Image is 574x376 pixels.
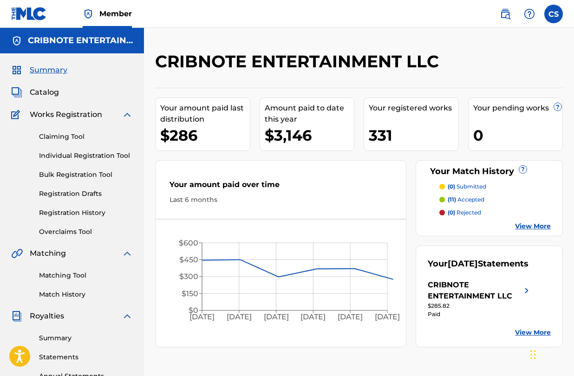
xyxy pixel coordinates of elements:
[39,333,133,343] a: Summary
[448,196,456,203] span: (11)
[11,65,67,76] a: SummarySummary
[11,311,22,322] img: Royalties
[39,208,133,218] a: Registration History
[439,208,551,217] a: (0) rejected
[428,165,551,178] div: Your Match History
[448,208,481,217] p: rejected
[160,125,250,146] div: $286
[473,103,563,114] div: Your pending works
[528,331,574,376] iframe: Chat Widget
[265,103,354,125] div: Amount paid to date this year
[39,227,133,237] a: Overclaims Tool
[30,65,67,76] span: Summary
[439,182,551,191] a: (0) submitted
[99,8,132,19] span: Member
[39,132,133,142] a: Claiming Tool
[39,189,133,199] a: Registration Drafts
[521,279,532,302] img: right chevron icon
[11,248,23,259] img: Matching
[179,239,198,247] tspan: $600
[448,195,484,204] p: accepted
[448,182,486,191] p: submitted
[544,5,563,23] div: User Menu
[548,241,574,316] iframe: Resource Center
[428,302,532,310] div: $285.82
[448,259,478,269] span: [DATE]
[122,109,133,120] img: expand
[11,35,22,46] img: Accounts
[300,312,326,321] tspan: [DATE]
[30,311,64,322] span: Royalties
[170,195,392,205] div: Last 6 months
[30,87,59,98] span: Catalog
[11,65,22,76] img: Summary
[179,255,198,264] tspan: $450
[500,8,511,19] img: search
[473,125,563,146] div: 0
[519,166,527,173] span: ?
[515,221,551,231] a: View More
[530,341,536,369] div: Drag
[520,5,539,23] div: Help
[28,35,133,46] h5: CRIBNOTE ENTERTAINMENT LLC
[189,312,215,321] tspan: [DATE]
[428,258,528,270] div: Your Statements
[30,248,66,259] span: Matching
[554,103,561,110] span: ?
[39,290,133,299] a: Match History
[448,209,455,216] span: (0)
[160,103,250,125] div: Your amount paid last distribution
[227,312,252,321] tspan: [DATE]
[515,328,551,337] a: View More
[189,306,198,315] tspan: $0
[496,5,515,23] a: Public Search
[428,279,521,302] div: CRIBNOTE ENTERTAINMENT LLC
[11,87,59,98] a: CatalogCatalog
[265,125,354,146] div: $3,146
[439,195,551,204] a: (11) accepted
[11,7,47,20] img: MLC Logo
[39,151,133,161] a: Individual Registration Tool
[182,289,198,298] tspan: $150
[11,87,22,98] img: Catalog
[264,312,289,321] tspan: [DATE]
[155,51,444,72] h2: CRIBNOTE ENTERTAINMENT LLC
[122,311,133,322] img: expand
[428,279,532,318] a: CRIBNOTE ENTERTAINMENT LLCright chevron icon$285.82Paid
[39,271,133,280] a: Matching Tool
[375,312,400,321] tspan: [DATE]
[179,272,198,281] tspan: $300
[30,109,102,120] span: Works Registration
[83,8,94,19] img: Top Rightsholder
[428,310,532,318] div: Paid
[39,352,133,362] a: Statements
[122,248,133,259] img: expand
[369,103,458,114] div: Your registered works
[524,8,535,19] img: help
[170,179,392,195] div: Your amount paid over time
[11,109,23,120] img: Works Registration
[39,170,133,180] a: Bulk Registration Tool
[448,183,455,190] span: (0)
[369,125,458,146] div: 331
[338,312,363,321] tspan: [DATE]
